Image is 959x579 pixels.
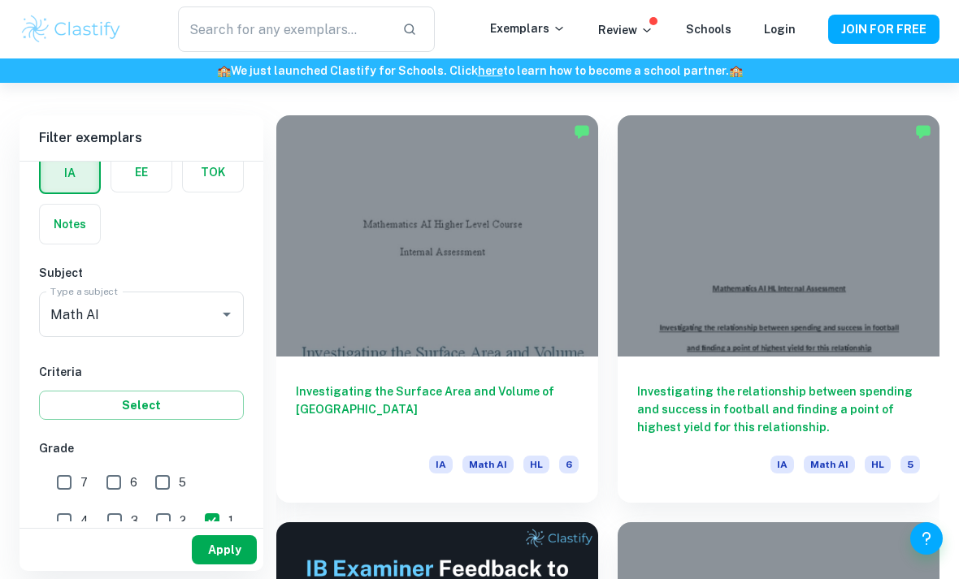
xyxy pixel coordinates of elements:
span: Math AI [462,456,514,473]
button: EE [111,153,171,192]
h6: Investigating the relationship between spending and success in football and finding a point of hi... [637,382,920,436]
h6: Criteria [39,363,244,381]
button: IA [41,153,99,192]
a: here [478,64,503,77]
button: Notes [40,205,100,244]
span: IA [770,456,794,473]
span: 5 [900,456,920,473]
img: Clastify logo [20,13,123,45]
span: 2 [180,512,186,529]
span: IA [429,456,453,473]
h6: Investigating the Surface Area and Volume of [GEOGRAPHIC_DATA] [296,382,579,436]
a: Schools [686,23,731,36]
span: 6 [559,456,579,473]
span: 🏫 [217,64,231,77]
button: Help and Feedback [910,522,943,555]
span: 1 [228,512,233,529]
span: HL [523,456,549,473]
button: Apply [192,535,257,564]
button: Open [215,303,238,326]
span: 4 [80,512,89,529]
span: 🏫 [729,64,743,77]
button: TOK [183,153,243,192]
img: Marked [574,123,590,140]
h6: Filter exemplars [20,115,263,161]
span: 3 [131,512,138,529]
a: Investigating the relationship between spending and success in football and finding a point of hi... [618,115,939,503]
span: Math AI [804,456,855,473]
button: Select [39,391,244,420]
img: Marked [915,123,931,140]
button: JOIN FOR FREE [828,15,939,44]
h6: Subject [39,264,244,282]
label: Type a subject [50,284,118,298]
a: Investigating the Surface Area and Volume of [GEOGRAPHIC_DATA]IAMath AIHL6 [276,115,598,503]
span: 6 [130,473,137,491]
a: Login [764,23,796,36]
h6: We just launched Clastify for Schools. Click to learn how to become a school partner. [3,62,956,80]
span: HL [865,456,891,473]
h6: Grade [39,439,244,457]
input: Search for any exemplars... [178,6,389,52]
p: Exemplars [490,19,566,37]
p: Review [598,21,653,39]
span: 7 [80,473,88,491]
span: 5 [179,473,186,491]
